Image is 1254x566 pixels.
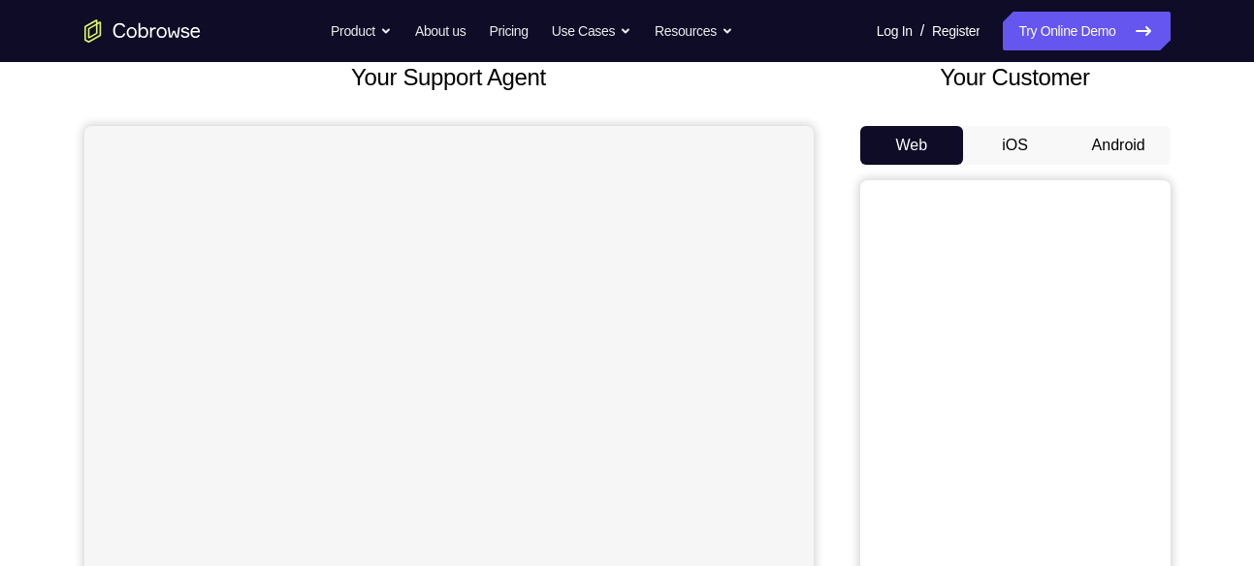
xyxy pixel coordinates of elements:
a: Pricing [489,12,528,50]
button: Product [331,12,392,50]
button: Resources [655,12,733,50]
span: / [920,19,924,43]
a: Register [932,12,980,50]
button: iOS [963,126,1067,165]
button: Web [860,126,964,165]
h2: Your Customer [860,60,1171,95]
a: Go to the home page [84,19,201,43]
a: Log In [877,12,913,50]
button: Use Cases [552,12,631,50]
a: Try Online Demo [1003,12,1170,50]
h2: Your Support Agent [84,60,814,95]
button: Android [1067,126,1171,165]
a: About us [415,12,466,50]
